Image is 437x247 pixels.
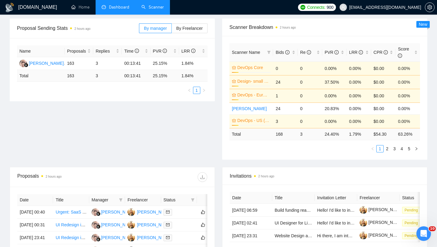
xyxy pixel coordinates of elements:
[201,235,205,240] span: like
[199,234,207,241] button: like
[17,231,53,244] td: [DATE] 23:41
[118,195,124,204] span: filter
[398,54,402,58] span: info-circle
[395,128,420,140] td: 63.26 %
[398,47,409,58] span: Score
[425,2,435,12] button: setting
[101,209,136,215] div: [PERSON_NAME]
[395,103,420,114] td: 0.00%
[371,114,396,128] td: $0.00
[376,145,384,152] li: 1
[371,61,396,75] td: $0.00
[56,210,138,214] a: Urgent: SaaS UI / UX Design Improvements
[395,75,420,89] td: 0.00%
[425,5,435,10] a: setting
[322,114,347,128] td: 0.00%
[89,194,125,206] th: Manager
[67,48,86,54] span: Proposals
[56,235,125,240] a: UI Redesign in Figma for App Layout
[429,226,436,231] span: 10
[298,103,322,114] td: 0
[17,219,53,231] td: [DATE] 00:31
[181,49,195,54] span: LRR
[402,207,420,214] span: Pending
[347,75,371,89] td: 0.00%
[371,75,396,89] td: $0.00
[19,61,64,65] a: HH[PERSON_NAME]
[384,50,388,54] span: info-circle
[153,49,167,54] span: PVR
[273,128,298,140] td: 168
[266,48,272,57] span: filter
[415,147,418,151] span: right
[125,194,161,206] th: Freelancer
[93,57,122,70] td: 3
[101,221,136,228] div: [PERSON_NAME]
[186,87,193,94] button: left
[92,221,99,229] img: HH
[322,128,347,140] td: 24.40 %
[275,208,373,213] a: Build funding ready Figma prototype -UX/UI Mapped
[17,172,112,182] div: Proposals
[395,114,420,128] td: 0.00%
[137,234,172,241] div: [PERSON_NAME]
[327,4,333,11] span: 900
[166,236,170,239] span: mail
[377,145,383,152] a: 1
[53,206,89,219] td: Urgent: SaaS UI / UX Design Improvements
[201,210,205,214] span: like
[341,5,345,9] span: user
[17,45,65,57] th: Name
[96,212,100,216] img: gigradar-bm.png
[280,26,296,29] time: 2 hours ago
[163,49,167,53] span: info-circle
[402,220,420,226] span: Pending
[232,106,267,111] a: [PERSON_NAME]
[349,50,363,55] span: LRR
[200,87,208,94] li: Next Page
[315,192,357,204] th: Invitation Letter
[322,103,347,114] td: 20.83%
[5,3,15,12] img: logo
[322,75,347,89] td: 37.50%
[360,206,367,214] img: c1VvKIttGVViXNJL2ESZaUf3zaf4LsFQKa-J0jOo-moCuMrl1Xwh1qxgsHaISjvPQe
[384,145,391,152] a: 2
[347,61,371,75] td: 0.00%
[92,209,136,214] a: HH[PERSON_NAME]
[395,89,420,103] td: 0.00%
[53,219,89,231] td: UI Redesign in Figma
[419,22,427,27] span: New
[285,50,290,54] span: info-circle
[193,87,200,94] a: 1
[374,50,388,55] span: CPR
[300,50,311,55] span: Re
[151,57,179,70] td: 25.15%
[273,89,298,103] td: 1
[298,75,322,89] td: 0
[398,145,405,152] li: 4
[93,70,122,82] td: 3
[334,50,339,54] span: info-circle
[93,45,122,57] th: Replies
[53,231,89,244] td: UI Redesign in Figma for App Layout
[267,50,271,54] span: filter
[17,24,139,32] span: Proposal Sending Stats
[198,172,207,182] button: download
[65,45,93,57] th: Proposals
[273,103,298,114] td: 24
[276,50,289,55] span: Bids
[186,87,193,94] li: Previous Page
[141,5,164,10] a: searchScanner
[298,61,322,75] td: 0
[232,50,260,55] span: Scanner Name
[416,226,431,241] iframe: Intercom live chat
[347,114,371,128] td: 0.00%
[74,27,90,30] time: 2 hours ago
[272,229,315,242] td: Website Design and Development
[360,220,403,225] a: [PERSON_NAME]
[272,217,315,229] td: UI Designer for Light UI Cleanup
[357,192,400,204] th: Freelancer
[151,70,179,82] td: 25.15 %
